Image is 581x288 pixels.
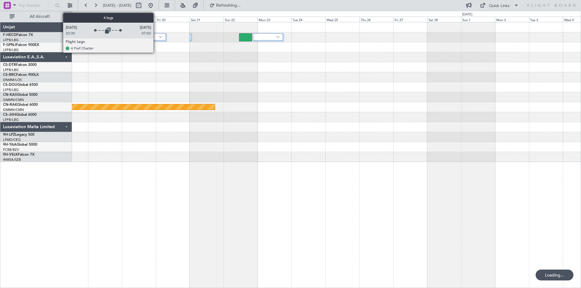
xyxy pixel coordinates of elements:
[3,63,37,67] a: CS-DTRFalcon 2000
[216,3,241,8] span: Refreshing...
[16,15,64,19] span: All Aircraft
[3,68,19,72] a: LFPB/LBG
[276,36,280,38] img: arrow-gray.svg
[3,33,16,37] span: F-HECD
[495,17,529,22] div: Mon 2
[3,138,21,142] a: LFMD/CEQ
[3,157,21,162] a: WMSA/SZB
[3,38,19,42] a: LFPB/LBG
[3,98,24,102] a: GMMN/CMN
[156,17,190,22] div: Fri 20
[3,48,19,52] a: LFPB/LBG
[3,133,15,137] span: 9H-LPZ
[3,88,19,92] a: LFPB/LBG
[3,118,19,122] a: LFPB/LBG
[3,108,24,112] a: GMMN/CMN
[529,17,563,22] div: Tue 3
[3,78,22,82] a: DNMM/LOS
[73,12,84,17] div: [DATE]
[3,73,16,77] span: CS-RRC
[3,143,37,147] a: 9H-YAAGlobal 5000
[3,93,17,97] span: CN-KAS
[462,12,472,17] div: [DATE]
[3,63,16,67] span: CS-DTR
[536,270,573,280] div: Loading...
[258,17,291,22] div: Mon 23
[3,43,39,47] a: F-GPNJFalcon 900EX
[3,43,16,47] span: F-GPNJ
[3,103,38,107] a: CN-RAKGlobal 6000
[359,17,393,22] div: Thu 26
[3,143,17,147] span: 9H-YAA
[3,83,38,87] a: CS-DOUGlobal 6500
[3,83,17,87] span: CS-DOU
[190,17,224,22] div: Sat 21
[291,17,325,22] div: Tue 24
[489,3,510,9] div: Quick Links
[207,1,243,10] button: Refreshing...
[393,17,427,22] div: Fri 27
[3,103,17,107] span: CN-RAK
[3,113,37,117] a: CS-JHHGlobal 6000
[159,36,162,38] img: arrow-gray.svg
[3,133,34,137] a: 9H-LPZLegacy 500
[3,153,34,157] a: 9H-VSLKFalcon 7X
[18,1,53,10] input: Trip Number
[461,17,495,22] div: Sun 1
[427,17,461,22] div: Sat 28
[3,73,39,77] a: CS-RRCFalcon 900LX
[103,3,131,8] span: [DATE] - [DATE]
[325,17,359,22] div: Wed 25
[3,113,16,117] span: CS-JHH
[3,33,33,37] a: F-HECDFalcon 7X
[88,17,122,22] div: Wed 18
[224,17,258,22] div: Sun 22
[477,1,522,10] button: Quick Links
[3,147,19,152] a: FCBB/BZV
[3,93,38,97] a: CN-KASGlobal 5000
[122,17,156,22] div: Thu 19
[3,153,18,157] span: 9H-VSLK
[7,12,66,21] button: All Aircraft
